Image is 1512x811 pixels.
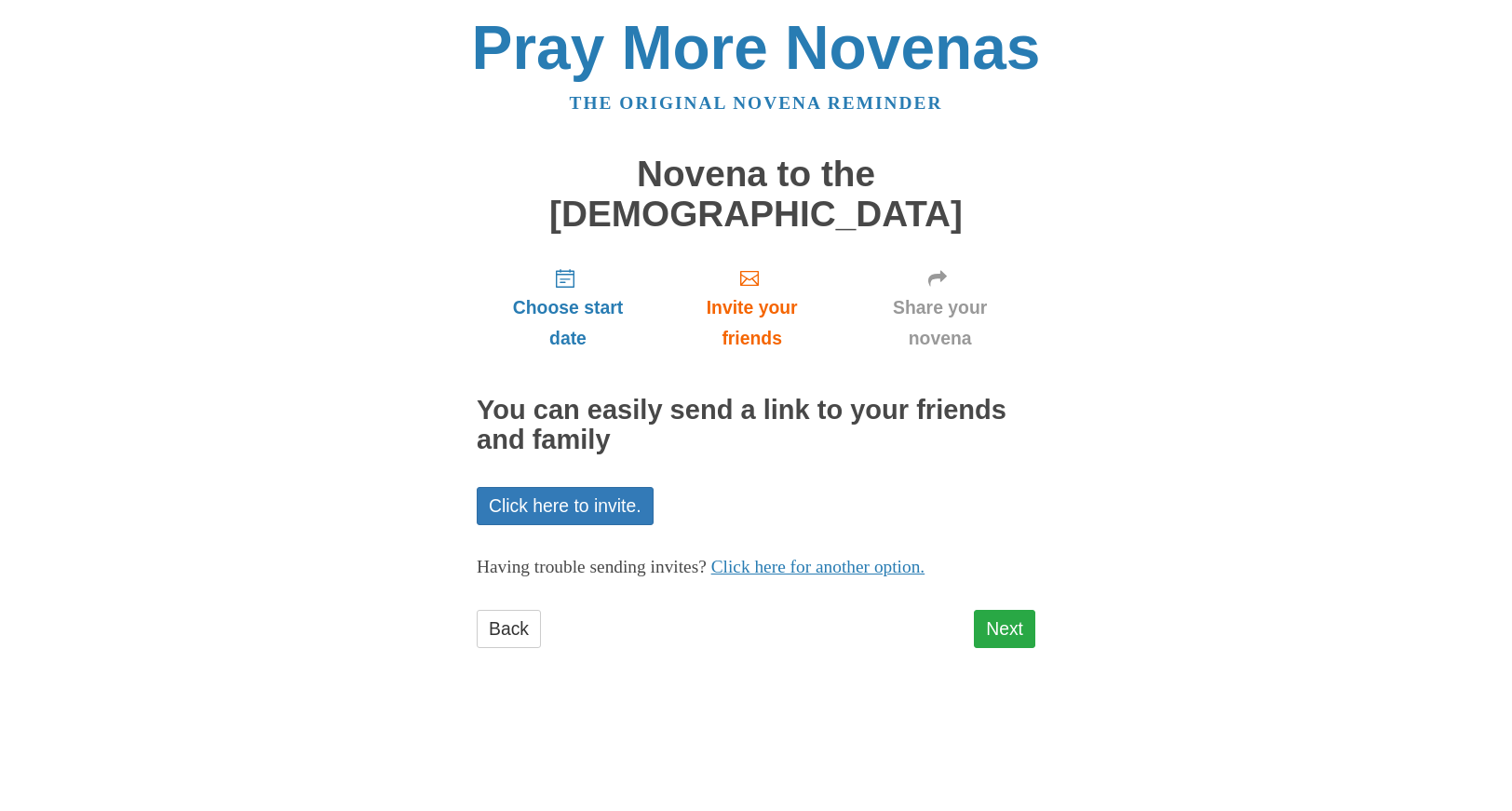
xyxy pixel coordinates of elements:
[477,487,654,525] a: Click here to invite.
[570,93,943,113] a: The original novena reminder
[495,292,641,354] span: Choose start date
[678,292,826,354] span: Invite your friends
[477,155,1035,234] h1: Novena to the [DEMOGRAPHIC_DATA]
[472,13,1041,82] a: Pray More Novenas
[477,557,707,576] span: Having trouble sending invites?
[974,610,1035,648] a: Next
[863,292,1017,354] span: Share your novena
[844,252,1035,363] a: Share your novena
[477,610,541,648] a: Back
[477,396,1035,455] h2: You can easily send a link to your friends and family
[477,252,659,363] a: Choose start date
[711,557,925,576] a: Click here for another option.
[659,252,844,363] a: Invite your friends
